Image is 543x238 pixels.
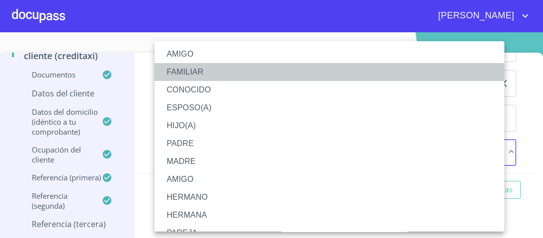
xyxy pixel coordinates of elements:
li: PADRE [155,135,510,153]
li: ESPOSO(A) [155,99,510,117]
li: HERMANA [155,206,510,224]
li: CONOCIDO [155,81,510,99]
li: AMIGO [155,45,510,63]
li: MADRE [155,153,510,170]
li: FAMILIAR [155,63,510,81]
li: HIJO(A) [155,117,510,135]
li: HERMANO [155,188,510,206]
li: AMIGO [155,170,510,188]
